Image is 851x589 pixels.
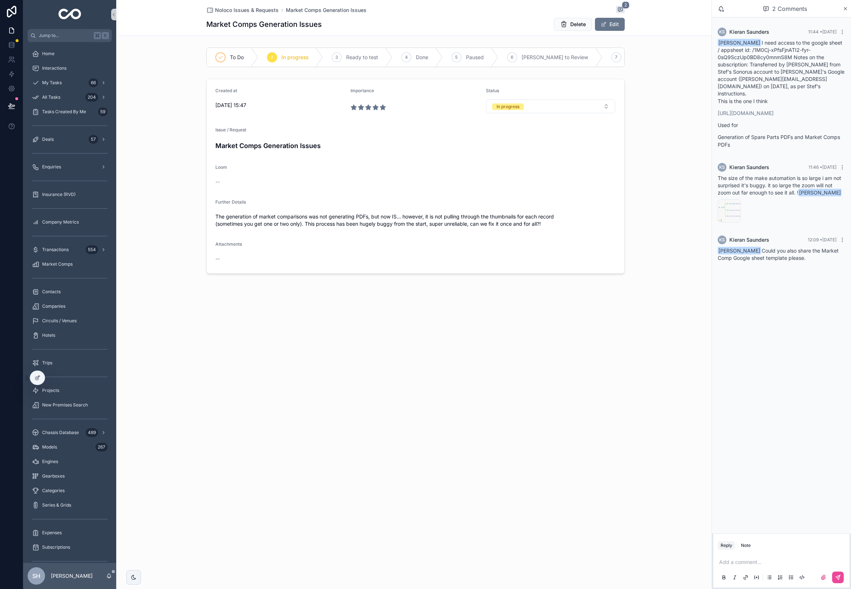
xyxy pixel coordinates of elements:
span: 11:46 • [DATE] [809,164,836,170]
a: Engines [28,455,112,468]
span: 6 [511,54,513,60]
a: Tasks Created By Me59 [28,105,112,118]
span: All Tasks [42,94,60,100]
a: Home [28,47,112,60]
span: Companies [42,303,65,309]
span: To Do [230,54,244,61]
img: App logo [58,9,81,20]
span: Gearboxes [42,473,65,479]
span: Projects [42,388,59,393]
button: Jump to...K [28,29,112,42]
a: Trips [28,356,112,369]
a: Company Metrics [28,216,112,229]
span: Tasks Created By Me [42,109,86,115]
div: 204 [85,93,98,102]
span: [PERSON_NAME] to Review [522,54,588,61]
div: scrollable content [23,42,116,563]
span: Deals [42,136,54,142]
span: Expenses [42,530,62,536]
a: Market Comps [28,258,112,271]
p: Generation of Spare Parts PDFs and Market Comps PDFs [718,133,845,148]
span: Insurance (RVD) [42,192,76,197]
a: Contacts [28,285,112,298]
span: Enquiries [42,164,61,170]
a: [URL][DOMAIN_NAME] [718,110,774,116]
a: My Tasks66 [28,76,112,89]
a: Circuits / Venues [28,314,112,327]
span: New Premises Search [42,402,88,408]
a: Gearboxes [28,470,112,483]
span: 2 Comments [772,4,807,13]
span: Hotels [42,332,55,338]
span: [PERSON_NAME] [718,39,761,46]
a: All Tasks204 [28,91,112,104]
span: 2 [622,1,629,9]
button: Edit [595,18,625,31]
span: Models [42,444,57,450]
div: 66 [89,78,98,87]
span: 7 [615,54,617,60]
span: Subscriptions [42,544,70,550]
span: Loom [215,164,227,170]
a: Chassis Database489 [28,426,112,439]
span: Series & Grids [42,502,71,508]
h4: Market Comps Generation Issues [215,141,616,151]
span: Transactions [42,247,69,253]
span: 12:09 • [DATE] [808,237,836,242]
span: Delete [570,21,586,28]
span: Paused [466,54,484,61]
a: Expenses [28,526,112,539]
span: Market Comps [42,261,73,267]
span: KS [719,29,725,35]
div: 267 [96,443,108,451]
span: Kieran Saunders [729,236,769,244]
div: In progress [497,103,519,110]
button: Note [738,541,754,550]
button: Select Button [486,99,616,113]
h1: Market Comps Generation Issues [206,19,322,29]
span: Importance [350,88,374,93]
span: Circuits / Venues [42,318,77,324]
div: 554 [86,245,98,254]
a: Market Comps Generation Issues [286,7,366,14]
span: -- [215,255,220,262]
span: KS [719,237,725,243]
button: 2 [616,6,625,15]
span: My Tasks [42,80,62,86]
span: Contacts [42,289,61,295]
span: Kieran Saunders [729,164,769,171]
p: Used for [718,121,845,129]
button: Reply [718,541,735,550]
span: Attachments [215,241,242,247]
span: Issue / Request [215,127,246,132]
span: Company Metrics [42,219,79,225]
span: -- [215,178,220,185]
span: Created at [215,88,237,93]
span: Further Details [215,199,246,205]
span: KS [719,164,725,170]
div: Note [741,543,751,548]
a: Transactions554 [28,243,112,256]
span: Done [416,54,428,61]
p: [PERSON_NAME] [51,572,93,580]
button: Delete [554,18,592,31]
div: 489 [86,428,98,437]
a: Enquiries [28,160,112,173]
span: 4 [405,54,408,60]
div: 57 [89,135,98,144]
span: Interactions [42,65,66,71]
a: Deals57 [28,133,112,146]
span: Trips [42,360,52,366]
a: Subscriptions [28,541,112,554]
span: 2 [271,54,273,60]
a: Projects [28,384,112,397]
a: Categories [28,484,112,497]
a: Series & Grids [28,499,112,512]
span: Noloco Issues & Requests [215,7,279,14]
a: Models267 [28,441,112,454]
span: The generation of market comparisons was not generating PDFs, but now IS... however, it is not pu... [215,213,616,228]
span: Engines [42,459,58,465]
span: K [102,33,108,38]
div: I need access to the google sheet / appsheet id: /1M0Cj-xPfsFjnATI2-fyr-0sQ9SczUp0BD8cy0mnmS8M No... [718,39,845,148]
